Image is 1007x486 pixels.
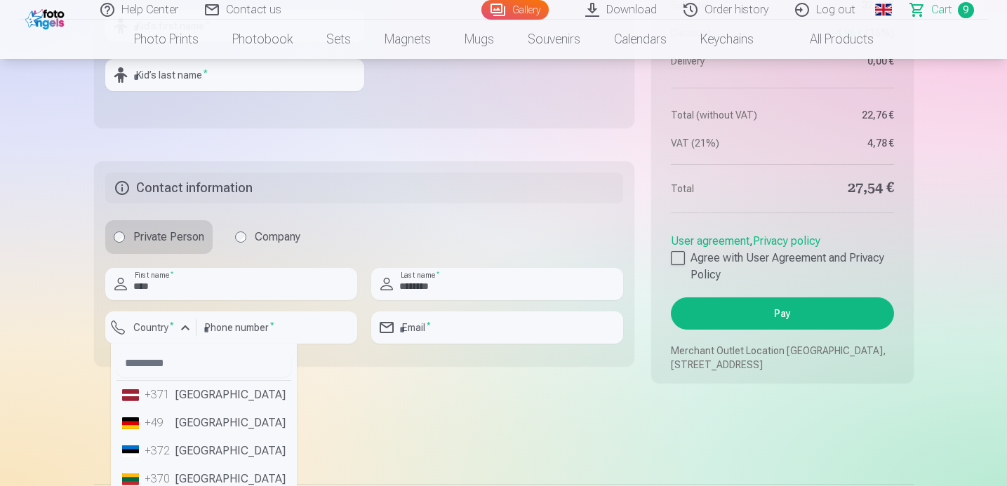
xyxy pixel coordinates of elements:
[789,179,894,198] dd: 27,54 €
[671,136,775,150] dt: VAT (21%)
[753,234,820,248] a: Privacy policy
[215,20,309,59] a: Photobook
[235,231,246,243] input: Company
[145,443,173,459] div: +372
[671,297,893,330] button: Pay
[116,409,291,437] li: [GEOGRAPHIC_DATA]
[128,320,180,335] label: Country
[511,20,597,59] a: Souvenirs
[597,20,683,59] a: Calendars
[671,108,775,122] dt: Total (without VAT)
[227,220,309,254] label: Company
[309,20,368,59] a: Sets
[116,437,291,465] li: [GEOGRAPHIC_DATA]
[771,20,891,59] a: All products
[671,250,893,283] label: Agree with User Agreement and Privacy Policy
[931,1,952,18] span: Сart
[145,414,173,431] div: +49
[114,231,125,243] input: Private Person
[116,381,291,409] li: [GEOGRAPHIC_DATA]
[671,54,775,68] dt: Delivery
[671,227,893,283] div: ,
[671,344,893,372] p: Merchant Outlet Location [GEOGRAPHIC_DATA], [STREET_ADDRESS]
[105,173,624,203] h5: Contact information
[671,179,775,198] dt: Total
[25,6,68,29] img: /fa1
[671,234,749,248] a: User agreement
[368,20,448,59] a: Magnets
[958,2,974,18] span: 9
[683,20,771,59] a: Keychains
[789,54,894,68] dd: 0,00 €
[105,311,196,344] button: Country*
[789,136,894,150] dd: 4,78 €
[448,20,511,59] a: Mugs
[789,108,894,122] dd: 22,76 €
[145,386,173,403] div: +371
[117,20,215,59] a: Photo prints
[105,220,213,254] label: Private Person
